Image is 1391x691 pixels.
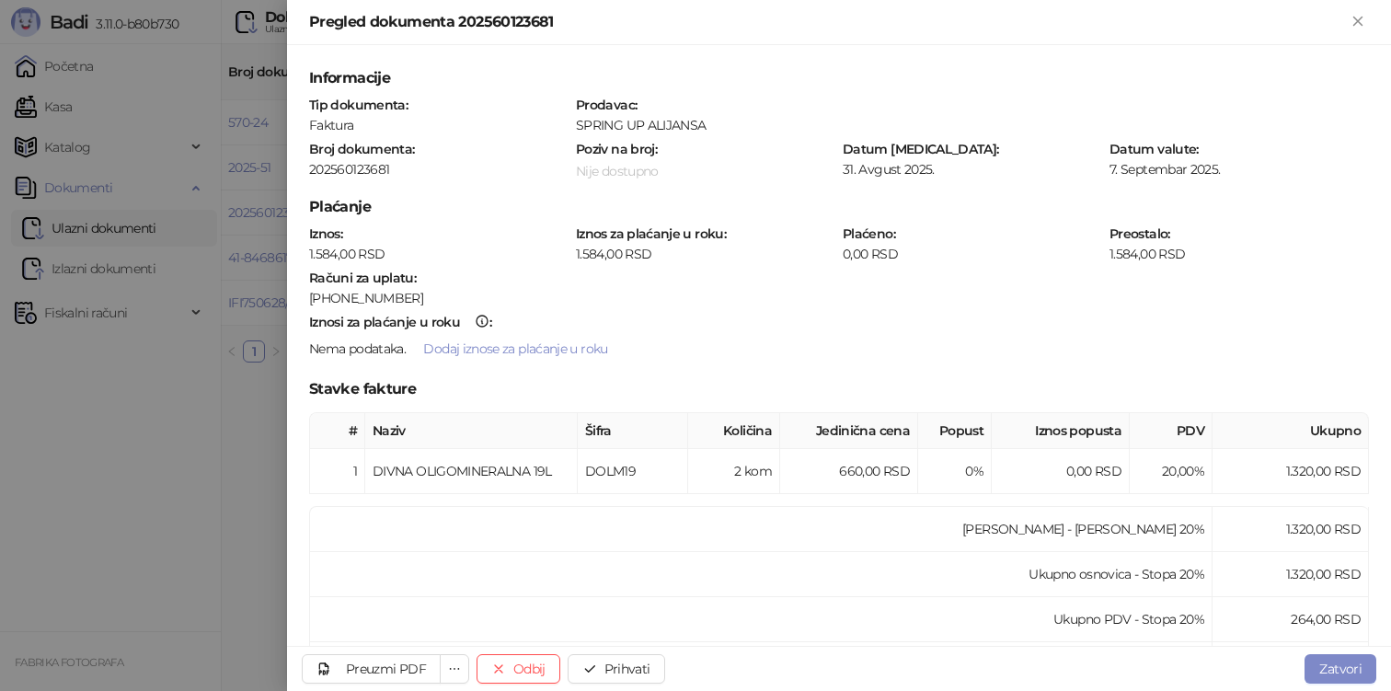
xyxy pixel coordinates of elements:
[310,449,365,494] td: 1
[574,246,837,262] div: 1.584,00 RSD
[992,449,1130,494] td: 0,00 RSD
[309,340,404,357] span: Nema podataka
[307,161,570,178] div: 202560123681
[310,552,1213,597] td: Ukupno osnovica - Stopa 20%
[1213,449,1369,494] td: 1.320,00 RSD
[309,67,1369,89] h5: Informacije
[1162,463,1204,479] span: 20,00 %
[309,378,1369,400] h5: Stavke fakture
[307,334,1371,363] div: .
[373,461,569,481] div: DIVNA OLIGOMINERALNA 19L
[346,661,426,677] div: Preuzmi PDF
[307,246,570,262] div: 1.584,00 RSD
[578,413,688,449] th: Šifra
[780,413,918,449] th: Jedinična cena
[309,314,491,330] strong: :
[310,507,1213,552] td: [PERSON_NAME] - [PERSON_NAME] 20%
[1213,413,1369,449] th: Ukupno
[448,662,461,675] span: ellipsis
[1347,11,1369,33] button: Zatvori
[309,97,408,113] strong: Tip dokumenta :
[477,654,560,684] button: Odbij
[310,413,365,449] th: #
[309,11,1347,33] div: Pregled dokumenta 202560123681
[1213,552,1369,597] td: 1.320,00 RSD
[578,449,688,494] td: DOLM19
[1305,654,1376,684] button: Zatvori
[576,163,659,179] span: Nije dostupno
[576,141,657,157] strong: Poziv na broj :
[576,225,726,242] strong: Iznos za plaćanje u roku :
[568,654,665,684] button: Prihvati
[1130,413,1213,449] th: PDV
[302,654,441,684] a: Preuzmi PDF
[1108,161,1371,178] div: 7. Septembar 2025.
[843,225,895,242] strong: Plaćeno :
[309,270,416,286] strong: Računi za uplatu :
[1108,246,1371,262] div: 1.584,00 RSD
[843,141,999,157] strong: Datum [MEDICAL_DATA] :
[575,117,1368,133] div: SPRING UP ALIJANSA
[780,449,918,494] td: 660,00 RSD
[1213,597,1369,642] td: 264,00 RSD
[309,316,460,328] div: Iznosi za plaćanje u roku
[688,449,780,494] td: 2 kom
[309,196,1369,218] h5: Plaćanje
[841,246,1104,262] div: 0,00 RSD
[309,290,1369,306] div: [PHONE_NUMBER]
[1109,141,1199,157] strong: Datum valute :
[408,334,622,363] button: Dodaj iznose za plaćanje u roku
[992,413,1130,449] th: Iznos popusta
[310,597,1213,642] td: Ukupno PDV - Stopa 20%
[365,413,578,449] th: Naziv
[918,449,992,494] td: 0%
[309,225,342,242] strong: Iznos :
[309,141,414,157] strong: Broj dokumenta :
[1213,507,1369,552] td: 1.320,00 RSD
[576,97,637,113] strong: Prodavac :
[918,413,992,449] th: Popust
[841,161,1104,178] div: 31. Avgust 2025.
[1109,225,1170,242] strong: Preostalo :
[688,413,780,449] th: Količina
[307,117,570,133] div: Faktura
